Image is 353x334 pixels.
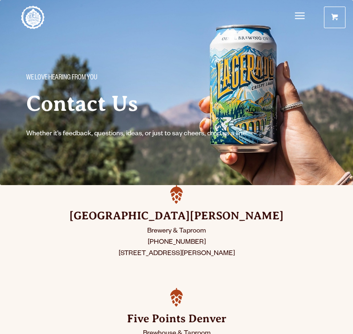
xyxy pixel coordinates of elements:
[28,311,325,326] h3: Five Points Denver
[26,72,98,85] span: We love hearing from you
[26,129,326,140] p: Whether it’s feedback, questions, ideas, or just to say cheers, drop us a line!
[26,92,326,116] h2: Contact Us
[28,209,325,224] h3: [GEOGRAPHIC_DATA][PERSON_NAME]
[28,226,325,260] p: Brewery & Taproom [PHONE_NUMBER] [STREET_ADDRESS][PERSON_NAME]
[21,6,45,29] a: Odell Home
[295,7,305,26] a: Menu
